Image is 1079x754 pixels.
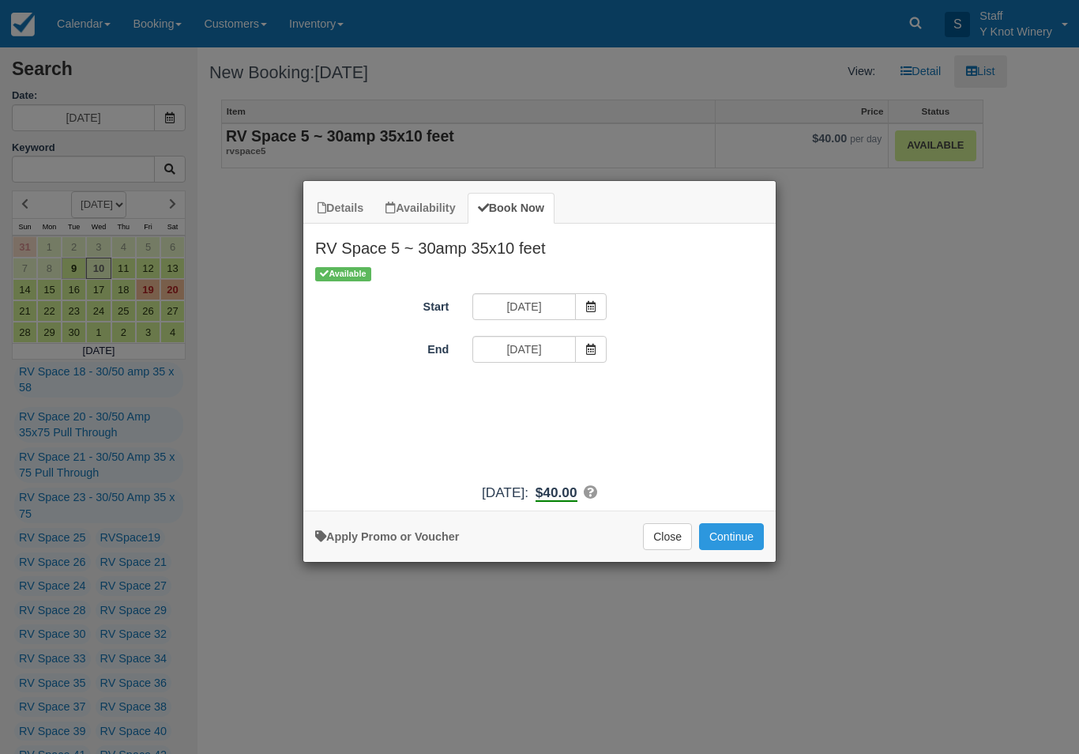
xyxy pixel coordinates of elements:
[303,293,461,315] label: Start
[699,523,764,550] button: Add to Booking
[536,484,577,502] b: $40.00
[482,484,524,500] span: [DATE]
[375,193,465,224] a: Availability
[303,336,461,358] label: End
[315,530,459,543] a: Apply Voucher
[315,267,371,281] span: Available
[303,224,776,265] h2: RV Space 5 ~ 30amp 35x10 feet
[307,193,374,224] a: Details
[303,483,776,503] div: :
[643,523,692,550] button: Close
[303,224,776,503] div: Item Modal
[468,193,555,224] a: Book Now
